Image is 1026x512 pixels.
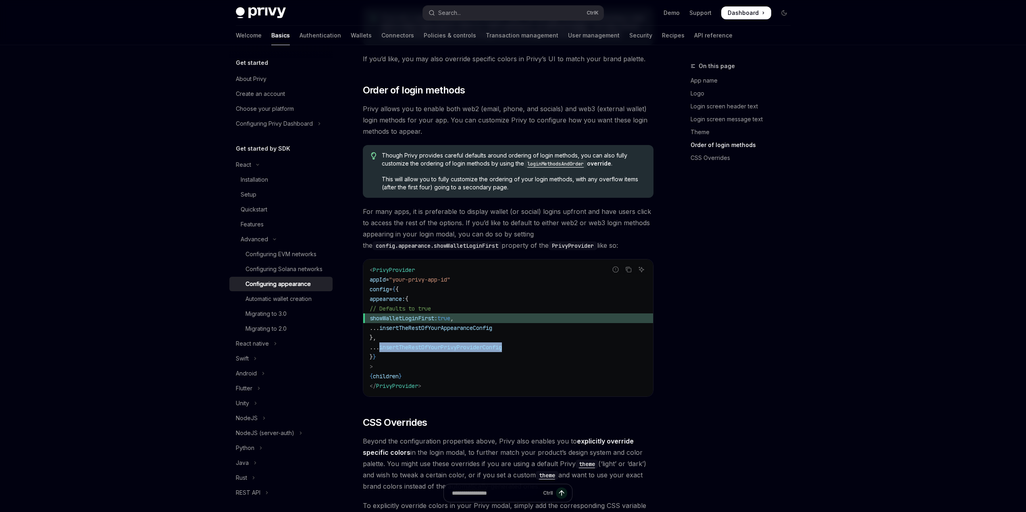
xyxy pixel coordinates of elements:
[381,26,414,45] a: Connectors
[241,175,268,184] div: Installation
[728,9,759,17] span: Dashboard
[370,276,386,283] span: appId
[236,7,286,19] img: dark logo
[229,72,333,86] a: About Privy
[229,411,333,425] button: Toggle NodeJS section
[236,413,258,423] div: NodeJS
[418,382,421,390] span: >
[370,286,389,293] span: config
[373,353,376,361] span: }
[236,443,254,453] div: Python
[236,473,247,483] div: Rust
[363,206,653,251] span: For many apps, it is preferable to display wallet (or social) logins upfront and have users click...
[229,396,333,410] button: Toggle Unity section
[241,190,256,199] div: Setup
[437,315,450,322] span: true
[778,6,791,19] button: Toggle dark mode
[392,286,395,293] span: {
[370,295,405,303] span: appearance:
[236,74,266,84] div: About Privy
[229,307,333,321] a: Migrating to 3.0
[370,324,379,332] span: ...
[229,172,333,187] a: Installation
[363,437,634,456] strong: explicitly override specific colors
[370,373,373,380] span: {
[363,435,653,492] span: Beyond the configuration properties above, Privy also enables you to in the login modal, to furth...
[236,488,260,497] div: REST API
[376,382,418,390] span: PrivyProvider
[379,344,502,351] span: insertTheRestOfYourPrivyProviderConfig
[395,286,399,293] span: {
[241,205,267,214] div: Quickstart
[229,247,333,261] a: Configuring EVM networks
[229,277,333,291] a: Configuring appearance
[229,292,333,306] a: Automatic wallet creation
[236,119,313,129] div: Configuring Privy Dashboard
[389,286,392,293] span: =
[423,6,604,20] button: Open search
[536,471,558,479] a: theme
[236,89,285,99] div: Create an account
[241,234,268,244] div: Advanced
[236,160,251,170] div: React
[424,26,476,45] a: Policies & controls
[229,456,333,470] button: Toggle Java section
[691,113,797,126] a: Login screen message text
[229,366,333,381] button: Toggle Android section
[438,8,461,18] div: Search...
[536,471,558,480] code: theme
[229,471,333,485] button: Toggle Rust section
[382,175,645,191] span: This will allow you to fully customize the ordering of your login methods, with any overflow item...
[664,9,680,17] a: Demo
[389,276,450,283] span: "your-privy-app-id"
[576,460,598,468] a: theme
[241,220,264,229] div: Features
[691,74,797,87] a: App name
[351,26,372,45] a: Wallets
[229,202,333,217] a: Quickstart
[229,102,333,116] a: Choose your platform
[694,26,733,45] a: API reference
[246,309,287,319] div: Migrating to 3.0
[229,321,333,336] a: Migrating to 2.0
[549,241,597,250] code: PrivyProvider
[370,266,373,274] span: <
[370,344,379,351] span: ...
[229,426,333,440] button: Toggle NodeJS (server-auth) section
[576,460,598,468] code: theme
[271,26,290,45] a: Basics
[379,324,492,332] span: insertTheRestOfYourAppearanceConfig
[229,485,333,500] button: Toggle REST API section
[691,139,797,151] a: Order of login methods
[691,100,797,113] a: Login screen header text
[363,53,653,64] span: If you’d like, you may also override specific colors in Privy’s UI to match your brand palette.
[236,398,249,408] div: Unity
[229,87,333,101] a: Create an account
[363,84,465,97] span: Order of login methods
[236,144,290,153] h5: Get started by SDK
[229,187,333,202] a: Setup
[623,264,634,275] button: Copy the contents from the code block
[236,339,269,348] div: React native
[363,416,427,429] span: CSS Overrides
[524,160,587,168] code: loginMethodsAndOrder
[370,363,373,370] span: >
[370,353,373,361] span: }
[229,262,333,276] a: Configuring Solana networks
[636,264,647,275] button: Ask AI
[370,334,376,341] span: },
[229,336,333,351] button: Toggle React native section
[450,315,454,322] span: ,
[246,324,287,334] div: Migrating to 2.0
[610,264,621,275] button: Report incorrect code
[662,26,685,45] a: Recipes
[629,26,652,45] a: Security
[373,266,415,274] span: PrivyProvider
[370,382,376,390] span: </
[236,58,268,68] h5: Get started
[691,151,797,164] a: CSS Overrides
[236,354,249,363] div: Swift
[721,6,771,19] a: Dashboard
[229,381,333,396] button: Toggle Flutter section
[246,264,323,274] div: Configuring Solana networks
